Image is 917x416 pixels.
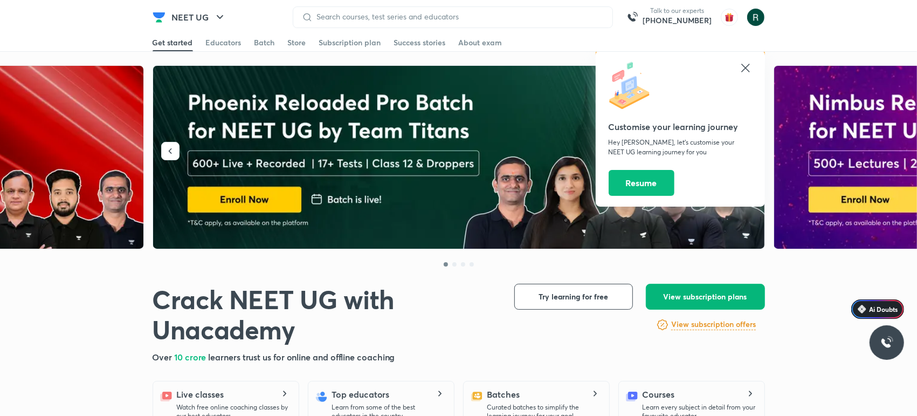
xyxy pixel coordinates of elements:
img: Company Logo [153,11,166,24]
div: Batch [254,37,275,48]
input: Search courses, test series and educators [313,12,604,21]
p: Hey [PERSON_NAME], let’s customise your NEET UG learning journey for you [609,138,752,157]
span: 10 crore [174,351,208,363]
div: About exam [459,37,502,48]
div: Subscription plan [319,37,381,48]
img: ttu [880,336,893,349]
span: learners trust us for online and offline coaching [208,351,395,363]
div: Get started [153,37,193,48]
a: Get started [153,34,193,51]
h5: Live classes [177,388,224,401]
img: call-us [622,6,643,28]
a: Ai Doubts [851,299,904,319]
span: Ai Doubts [869,305,898,313]
h6: View subscription offers [671,319,756,330]
span: Over [153,351,175,363]
button: Try learning for free [514,284,633,310]
img: Icon [858,305,866,313]
div: Educators [206,37,242,48]
button: Resume [609,170,674,196]
a: Success stories [394,34,446,51]
a: Store [288,34,306,51]
a: [PHONE_NUMBER] [643,15,712,26]
img: icon [609,62,657,110]
a: About exam [459,34,502,51]
div: Success stories [394,37,446,48]
h5: Batches [487,388,520,401]
a: View subscription offers [671,318,756,331]
a: Subscription plan [319,34,381,51]
a: Batch [254,34,275,51]
p: Talk to our experts [643,6,712,15]
button: NEET UG [166,6,233,28]
div: Store [288,37,306,48]
span: View subscription plans [664,291,747,302]
button: View subscription plans [646,284,765,310]
a: Educators [206,34,242,51]
h5: Customise your learning journey [609,120,752,133]
img: Khushi Gupta [747,8,765,26]
h5: Top educators [332,388,390,401]
span: Try learning for free [539,291,608,302]
img: avatar [721,9,738,26]
h5: Courses [643,388,674,401]
h1: Crack NEET UG with Unacademy [153,284,497,344]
